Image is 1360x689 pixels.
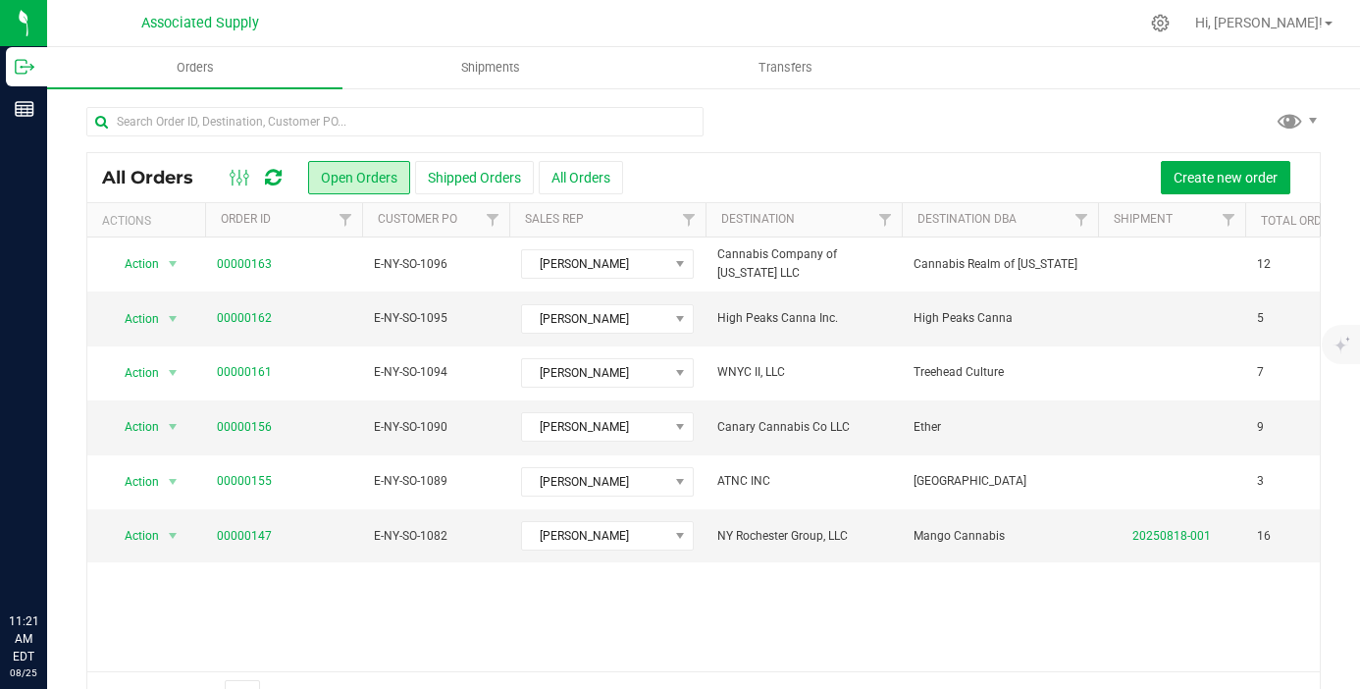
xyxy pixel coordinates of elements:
[342,47,638,88] a: Shipments
[9,612,38,665] p: 11:21 AM EDT
[308,161,410,194] button: Open Orders
[717,418,890,437] span: Canary Cannabis Co LLC
[374,255,497,274] span: E-NY-SO-1096
[717,245,890,283] span: Cannabis Company of [US_STATE] LLC
[150,59,240,77] span: Orders
[914,255,1086,274] span: Cannabis Realm of [US_STATE]
[638,47,933,88] a: Transfers
[1132,529,1211,543] a: 20250818-001
[1257,309,1264,328] span: 5
[15,99,34,119] inline-svg: Reports
[374,418,497,437] span: E-NY-SO-1090
[1213,203,1245,237] a: Filter
[217,255,272,274] a: 00000163
[217,309,272,328] a: 00000162
[914,527,1086,546] span: Mango Cannabis
[522,522,668,550] span: [PERSON_NAME]
[161,468,185,496] span: select
[1174,170,1278,185] span: Create new order
[1148,14,1173,32] div: Manage settings
[161,413,185,441] span: select
[102,167,213,188] span: All Orders
[869,203,902,237] a: Filter
[522,468,668,496] span: [PERSON_NAME]
[717,472,890,491] span: ATNC INC
[721,212,795,226] a: Destination
[9,665,38,680] p: 08/25
[914,418,1086,437] span: Ether
[221,212,271,226] a: Order ID
[1257,418,1264,437] span: 9
[374,472,497,491] span: E-NY-SO-1089
[522,250,668,278] span: [PERSON_NAME]
[86,107,704,136] input: Search Order ID, Destination, Customer PO...
[673,203,706,237] a: Filter
[217,418,272,437] a: 00000156
[161,250,185,278] span: select
[522,305,668,333] span: [PERSON_NAME]
[47,47,342,88] a: Orders
[435,59,547,77] span: Shipments
[217,363,272,382] a: 00000161
[107,250,160,278] span: Action
[107,305,160,333] span: Action
[917,212,1017,226] a: Destination DBA
[1257,472,1264,491] span: 3
[522,413,668,441] span: [PERSON_NAME]
[914,472,1086,491] span: [GEOGRAPHIC_DATA]
[20,532,78,591] iframe: Resource center
[477,203,509,237] a: Filter
[914,363,1086,382] span: Treehead Culture
[102,214,197,228] div: Actions
[717,363,890,382] span: WNYC II, LLC
[1257,363,1264,382] span: 7
[717,527,890,546] span: NY Rochester Group, LLC
[374,309,497,328] span: E-NY-SO-1095
[732,59,839,77] span: Transfers
[161,305,185,333] span: select
[141,15,259,31] span: Associated Supply
[522,359,668,387] span: [PERSON_NAME]
[107,413,160,441] span: Action
[374,527,497,546] span: E-NY-SO-1082
[914,309,1086,328] span: High Peaks Canna
[539,161,623,194] button: All Orders
[330,203,362,237] a: Filter
[1114,212,1173,226] a: Shipment
[217,527,272,546] a: 00000147
[161,522,185,550] span: select
[378,212,457,226] a: Customer PO
[161,359,185,387] span: select
[415,161,534,194] button: Shipped Orders
[107,522,160,550] span: Action
[1161,161,1290,194] button: Create new order
[15,57,34,77] inline-svg: Outbound
[217,472,272,491] a: 00000155
[1257,255,1271,274] span: 12
[717,309,890,328] span: High Peaks Canna Inc.
[107,468,160,496] span: Action
[107,359,160,387] span: Action
[1257,527,1271,546] span: 16
[1066,203,1098,237] a: Filter
[525,212,584,226] a: Sales Rep
[374,363,497,382] span: E-NY-SO-1094
[1195,15,1323,30] span: Hi, [PERSON_NAME]!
